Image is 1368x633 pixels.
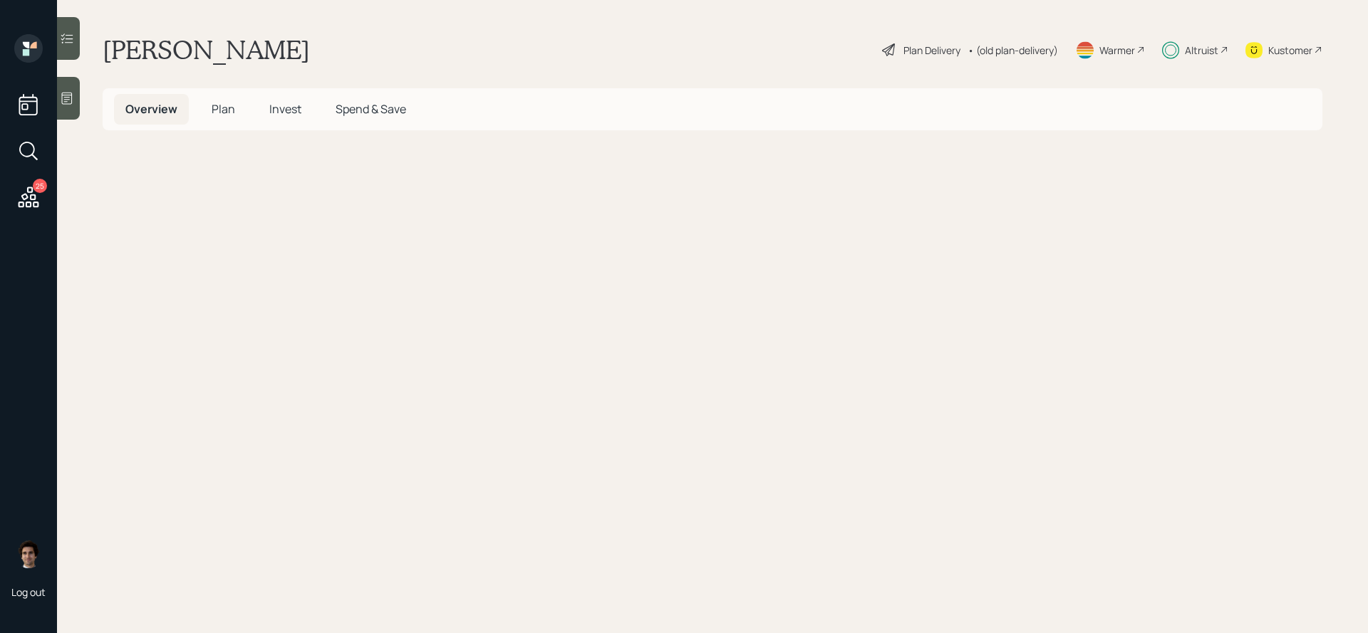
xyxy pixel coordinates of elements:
span: Plan [212,101,235,117]
span: Overview [125,101,177,117]
div: Altruist [1185,43,1218,58]
span: Invest [269,101,301,117]
img: harrison-schaefer-headshot-2.png [14,540,43,568]
div: Warmer [1099,43,1135,58]
div: Kustomer [1268,43,1312,58]
div: Log out [11,585,46,599]
div: 25 [33,179,47,193]
span: Spend & Save [336,101,406,117]
div: • (old plan-delivery) [968,43,1058,58]
div: Plan Delivery [903,43,960,58]
h1: [PERSON_NAME] [103,34,310,66]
